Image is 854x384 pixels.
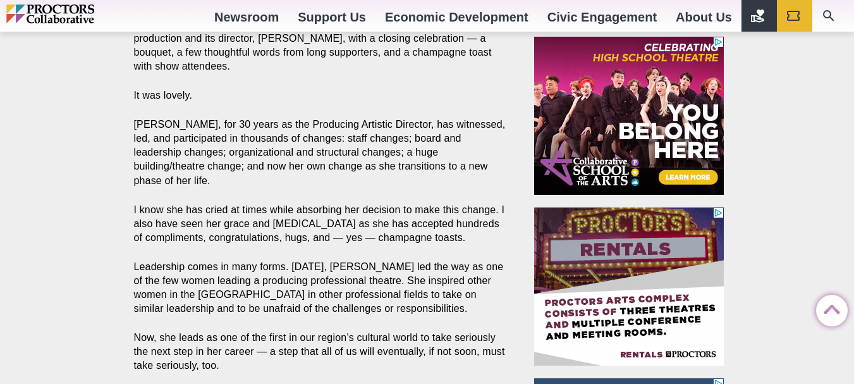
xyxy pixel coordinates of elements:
[134,4,506,73] p: As Capital Repertory Theatre’s remarkable production of “Once” came to its fabulous and final per...
[134,260,506,316] p: Leadership comes in many forms. [DATE], [PERSON_NAME] led the way as one of the few women leading...
[6,4,149,23] img: Proctors logo
[134,331,506,373] p: Now, she leads as one of the first in our region’s cultural world to take seriously the next step...
[134,118,506,187] p: [PERSON_NAME], for 30 years as the Producing Artistic Director, has witnessed, led, and participa...
[134,89,506,102] p: It was lovely.
[534,207,724,366] iframe: Advertisement
[816,295,841,321] a: Back to Top
[134,203,506,245] p: I know she has cried at times while absorbing her decision to make this change. I also have seen ...
[534,37,724,195] iframe: Advertisement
